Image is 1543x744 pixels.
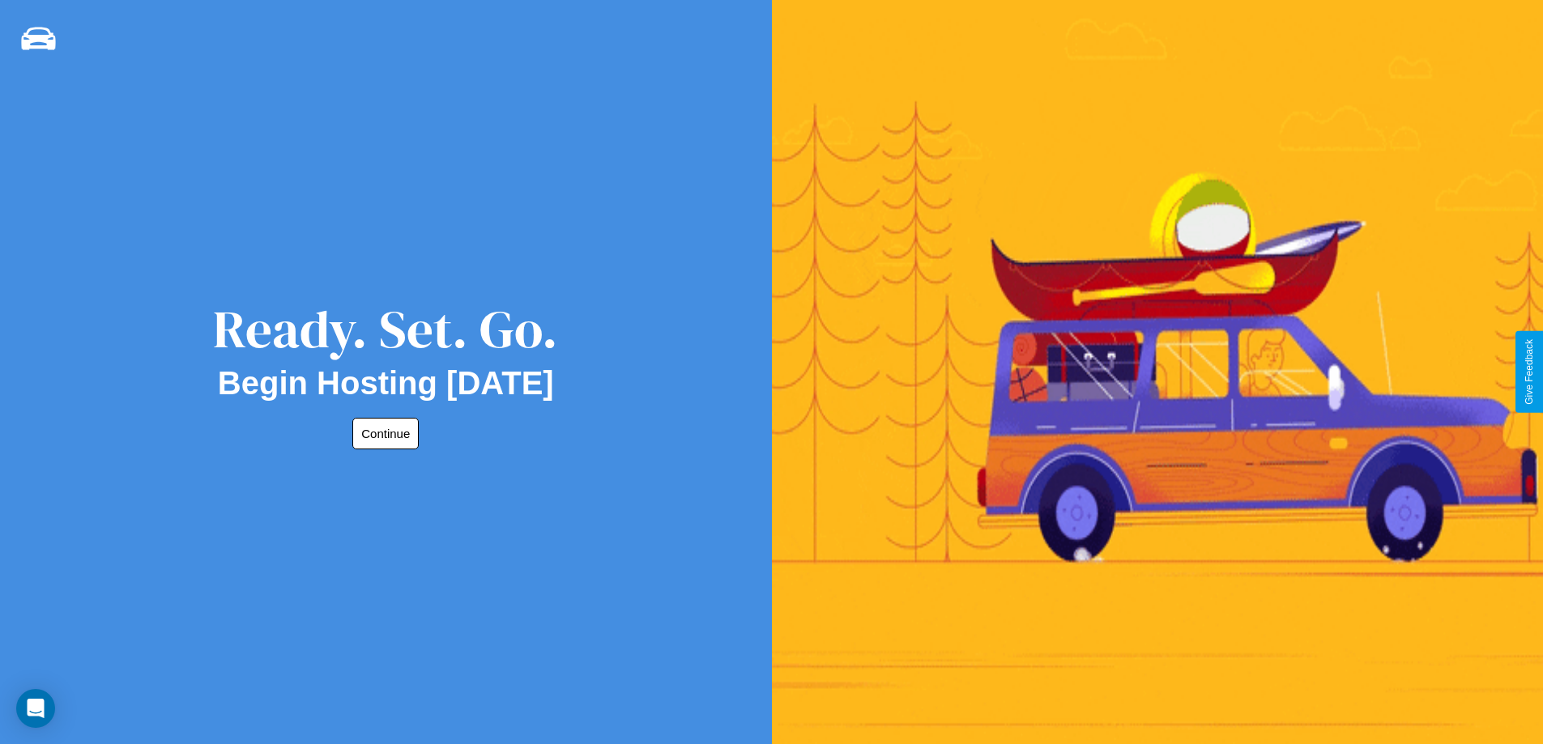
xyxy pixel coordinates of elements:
h2: Begin Hosting [DATE] [218,365,554,402]
div: Open Intercom Messenger [16,689,55,728]
div: Give Feedback [1524,339,1535,405]
button: Continue [352,418,419,449]
div: Ready. Set. Go. [213,293,558,365]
